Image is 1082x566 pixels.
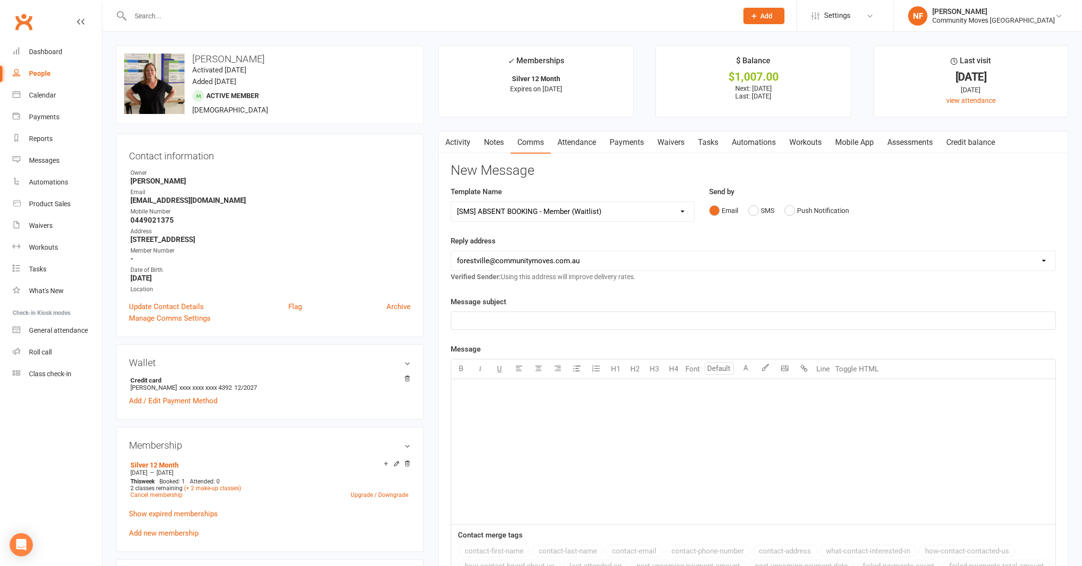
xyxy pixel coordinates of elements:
[129,440,411,451] h3: Membership
[439,131,477,154] a: Activity
[29,113,59,121] div: Payments
[10,533,33,556] div: Open Intercom Messenger
[192,66,246,74] time: Activated [DATE]
[510,85,562,93] span: Expires on [DATE]
[13,106,102,128] a: Payments
[130,266,411,275] div: Date of Birth
[651,131,691,154] a: Waivers
[760,12,772,20] span: Add
[386,301,411,312] a: Archive
[130,188,411,197] div: Email
[813,359,833,379] button: Line
[743,8,784,24] button: Add
[130,492,183,498] a: Cancel membership
[128,469,411,477] div: —
[12,10,36,34] a: Clubworx
[129,529,199,538] a: Add new membership
[13,237,102,258] a: Workouts
[13,150,102,171] a: Messages
[128,9,731,23] input: Search...
[29,135,53,142] div: Reports
[29,265,46,273] div: Tasks
[13,363,102,385] a: Class kiosk mode
[129,312,211,324] a: Manage Comms Settings
[691,131,725,154] a: Tasks
[625,359,644,379] button: H2
[130,485,183,492] span: 2 classes remaining
[477,131,511,154] a: Notes
[13,320,102,341] a: General attendance kiosk mode
[29,348,52,356] div: Roll call
[451,296,506,308] label: Message subject
[206,92,259,99] span: Active member
[644,359,664,379] button: H3
[130,227,411,236] div: Address
[192,77,236,86] time: Added [DATE]
[13,85,102,106] a: Calendar
[157,469,173,476] span: [DATE]
[351,492,408,498] a: Upgrade / Downgrade
[129,395,217,407] a: Add / Edit Payment Method
[130,196,411,205] strong: [EMAIL_ADDRESS][DOMAIN_NAME]
[192,106,268,114] span: [DEMOGRAPHIC_DATA]
[833,359,881,379] button: Toggle HTML
[13,193,102,215] a: Product Sales
[130,478,142,485] span: This
[490,359,509,379] button: U
[29,70,51,77] div: People
[451,343,481,355] label: Message
[29,287,64,295] div: What's New
[783,131,828,154] a: Workouts
[451,273,501,281] strong: Verified Sender:
[130,169,411,178] div: Owner
[748,201,774,220] button: SMS
[451,163,1056,178] h3: New Message
[130,461,179,469] a: Silver 12 Month
[881,131,940,154] a: Assessments
[951,55,991,72] div: Last visit
[29,222,53,229] div: Waivers
[932,16,1055,25] div: Community Moves [GEOGRAPHIC_DATA]
[29,326,88,334] div: General attendance
[130,177,411,185] strong: [PERSON_NAME]
[13,171,102,193] a: Automations
[29,178,68,186] div: Automations
[13,128,102,150] a: Reports
[932,7,1055,16] div: [PERSON_NAME]
[13,341,102,363] a: Roll call
[29,200,71,208] div: Product Sales
[497,365,502,373] span: U
[451,273,636,281] span: Using this address will improve delivery rates.
[129,509,218,518] a: Show expired memberships
[29,156,59,164] div: Messages
[130,207,411,216] div: Mobile Number
[551,131,603,154] a: Attendance
[129,147,411,161] h3: Contact information
[824,5,851,27] span: Settings
[908,6,927,26] div: NF
[179,384,232,391] span: xxxx xxxx xxxx 4392
[603,131,651,154] a: Payments
[13,215,102,237] a: Waivers
[124,54,185,114] img: image1730516378.png
[828,131,881,154] a: Mobile App
[946,97,996,104] a: view attendance
[29,243,58,251] div: Workouts
[665,85,841,100] p: Next: [DATE] Last: [DATE]
[129,375,411,393] li: [PERSON_NAME]
[883,72,1059,82] div: [DATE]
[13,280,102,302] a: What's New
[130,274,411,283] strong: [DATE]
[29,91,56,99] div: Calendar
[288,301,302,312] a: Flag
[606,359,625,379] button: H1
[725,131,783,154] a: Automations
[458,529,523,541] label: Contact merge tags
[128,478,157,485] div: week
[129,357,411,368] h3: Wallet
[130,255,411,263] strong: -
[665,72,841,82] div: $1,007.00
[683,359,702,379] button: Font
[13,258,102,280] a: Tasks
[130,216,411,225] strong: 0449021375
